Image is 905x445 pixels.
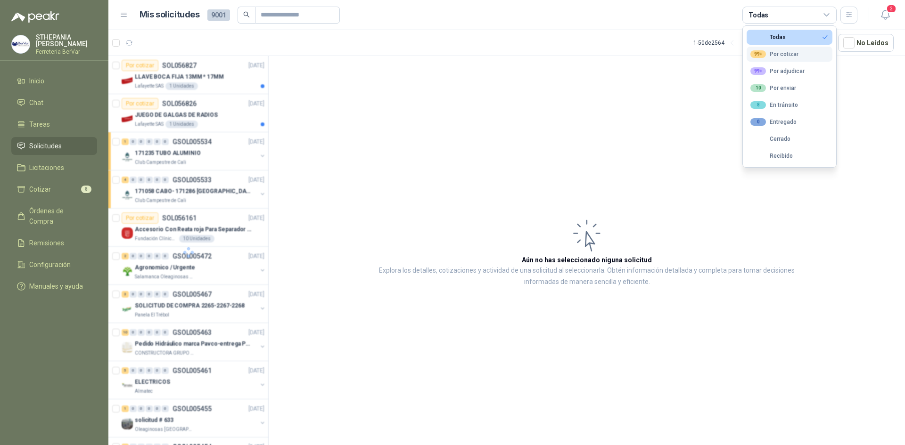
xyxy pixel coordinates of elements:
button: 99+Por adjudicar [747,64,832,79]
a: Solicitudes [11,137,97,155]
div: 8 [750,101,766,109]
span: Cotizar [29,184,51,194]
div: En tránsito [750,101,798,109]
div: Por enviar [750,84,796,92]
div: Recibido [750,153,793,159]
div: 10 [750,84,766,92]
span: Configuración [29,259,71,270]
a: Inicio [11,72,97,90]
a: Chat [11,94,97,112]
div: Entregado [750,118,797,126]
button: 2 [877,7,894,24]
button: No Leídos [838,34,894,52]
a: Cotizar8 [11,180,97,198]
span: Inicio [29,76,44,86]
span: Remisiones [29,238,64,248]
span: Manuales y ayuda [29,281,83,291]
a: Manuales y ayuda [11,277,97,295]
button: Recibido [747,148,832,163]
div: Por cotizar [750,50,798,58]
div: Todas [749,10,768,20]
a: Remisiones [11,234,97,252]
a: Configuración [11,256,97,274]
a: Órdenes de Compra [11,202,97,230]
img: Company Logo [12,35,30,53]
div: 99+ [750,67,766,75]
h1: Mis solicitudes [140,8,200,22]
span: Chat [29,97,43,108]
span: Solicitudes [29,141,62,151]
a: Licitaciones [11,159,97,177]
button: 0Entregado [747,114,832,129]
button: 8En tránsito [747,97,832,113]
span: Tareas [29,119,50,129]
div: Todas [750,34,786,40]
span: 2 [886,4,897,13]
div: 99+ [750,50,766,58]
span: Órdenes de Compra [29,206,88,227]
button: 99+Por cotizar [747,47,832,62]
span: 8 [81,186,91,193]
img: Logo peakr [11,11,59,23]
div: Por adjudicar [750,67,805,75]
p: Ferreteria BerVar [36,49,97,55]
a: Tareas [11,115,97,133]
button: Cerrado [747,131,832,146]
span: Licitaciones [29,162,64,173]
div: 1 - 50 de 2564 [693,35,755,50]
div: 0 [750,118,766,126]
p: STHEPANIA [PERSON_NAME] [36,34,97,47]
span: 9001 [207,9,230,21]
div: Cerrado [750,136,790,142]
button: 10Por enviar [747,81,832,96]
h3: Aún no has seleccionado niguna solicitud [522,255,652,265]
span: search [243,11,250,18]
button: Todas [747,30,832,45]
p: Explora los detalles, cotizaciones y actividad de una solicitud al seleccionarla. Obtén informaci... [363,265,811,288]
